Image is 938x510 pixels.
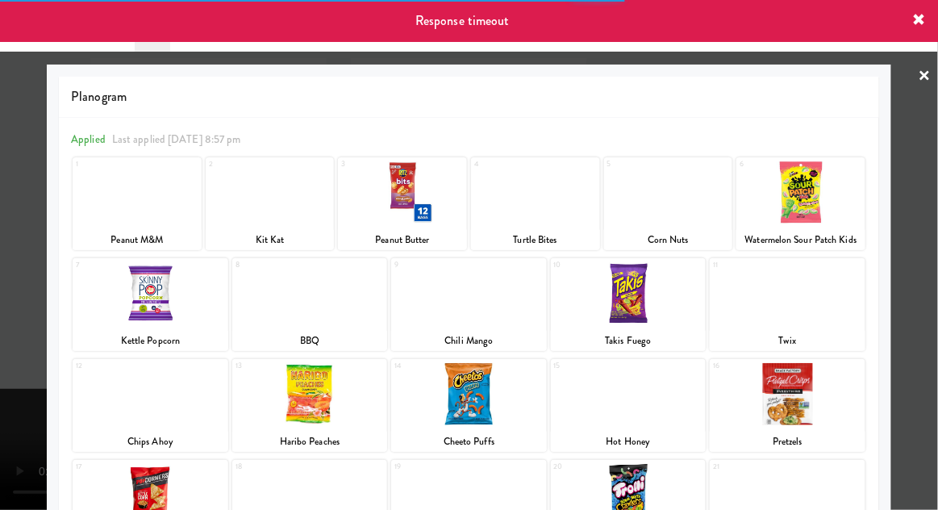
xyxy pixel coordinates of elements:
div: Corn Nuts [607,230,731,250]
div: Kettle Popcorn [73,331,228,351]
div: Peanut Butter [338,230,467,250]
div: Haribo Peaches [235,432,386,452]
div: 6 [740,157,801,171]
div: 1Peanut M&M [73,157,202,250]
div: Twix [712,331,863,351]
div: 20 [554,460,628,474]
div: 12 [76,359,150,373]
div: Watermelon Sour Patch Kids [736,230,865,250]
div: Kettle Popcorn [75,331,226,351]
span: Applied [71,132,106,147]
div: Chips Ahoy [75,432,226,452]
div: 3Peanut Butter [338,157,467,250]
div: Cheeto Puffs [391,432,547,452]
div: Twix [710,331,865,351]
div: 11Twix [710,258,865,351]
div: 14 [394,359,469,373]
span: Planogram [71,85,867,109]
div: Turtle Bites [471,230,600,250]
div: 2Kit Kat [206,157,335,250]
div: Pretzels [710,432,865,452]
div: 3 [341,157,402,171]
div: Peanut M&M [75,230,199,250]
div: Takis Fuego [553,331,704,351]
div: Chili Mango [391,331,547,351]
div: Pretzels [712,432,863,452]
div: 8 [236,258,310,272]
span: Response timeout [415,11,510,30]
div: Chips Ahoy [73,432,228,452]
div: 11 [713,258,787,272]
div: 19 [394,460,469,474]
div: 16Pretzels [710,359,865,452]
div: Cheeto Puffs [394,432,544,452]
div: 7Kettle Popcorn [73,258,228,351]
div: 9Chili Mango [391,258,547,351]
div: Hot Honey [553,432,704,452]
div: 16 [713,359,787,373]
div: 17 [76,460,150,474]
div: 10Takis Fuego [551,258,707,351]
div: 4Turtle Bites [471,157,600,250]
div: 18 [236,460,310,474]
div: 5Corn Nuts [604,157,733,250]
a: × [919,52,932,102]
div: 5 [607,157,669,171]
div: Takis Fuego [551,331,707,351]
div: Haribo Peaches [232,432,388,452]
div: Chili Mango [394,331,544,351]
div: BBQ [232,331,388,351]
div: 6Watermelon Sour Patch Kids [736,157,865,250]
div: 13Haribo Peaches [232,359,388,452]
div: 1 [76,157,137,171]
span: Last applied [DATE] 8:57 pm [112,132,241,147]
div: 12Chips Ahoy [73,359,228,452]
div: 15 [554,359,628,373]
div: 4 [474,157,536,171]
div: 10 [554,258,628,272]
div: 13 [236,359,310,373]
div: 7 [76,258,150,272]
div: 21 [713,460,787,474]
div: Peanut Butter [340,230,465,250]
div: Peanut M&M [73,230,202,250]
div: Corn Nuts [604,230,733,250]
div: 9 [394,258,469,272]
div: Hot Honey [551,432,707,452]
div: Turtle Bites [473,230,598,250]
div: 14Cheeto Puffs [391,359,547,452]
div: Kit Kat [208,230,332,250]
div: 8BBQ [232,258,388,351]
div: 2 [209,157,270,171]
div: BBQ [235,331,386,351]
div: 15Hot Honey [551,359,707,452]
div: Kit Kat [206,230,335,250]
div: Watermelon Sour Patch Kids [739,230,863,250]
